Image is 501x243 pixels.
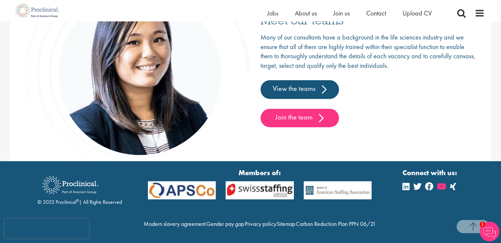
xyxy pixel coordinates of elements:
[38,171,103,199] img: Proclinical Recruitment
[261,33,477,127] div: Many of our consultants have a background in the life sciences industry and we ensure that all of...
[480,222,499,241] img: Chatbot
[267,9,278,17] a: Jobs
[296,220,376,227] a: Carbon Reduction Plan PPN 06/21
[206,220,244,227] a: Gender pay gap
[144,220,206,227] a: Modern slavery agreement
[244,220,276,227] a: Privacy policy
[480,222,485,227] span: 1
[5,219,89,238] iframe: reCAPTCHA
[295,9,317,17] a: About us
[403,168,459,178] strong: Connect with us:
[403,9,432,17] a: Upload CV
[76,198,79,203] sup: ®
[366,9,386,17] a: Contact
[38,171,122,206] div: © 2023 Proclinical | All Rights Reserved
[221,181,299,199] img: APSCo
[277,220,295,227] a: Sitemap
[261,109,339,127] a: Join the team
[143,181,221,199] img: APSCo
[148,168,372,178] strong: Members of:
[299,181,377,199] img: APSCo
[333,9,350,17] a: Join us
[261,14,477,26] h3: Meet our teams
[261,80,339,98] a: View the teams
